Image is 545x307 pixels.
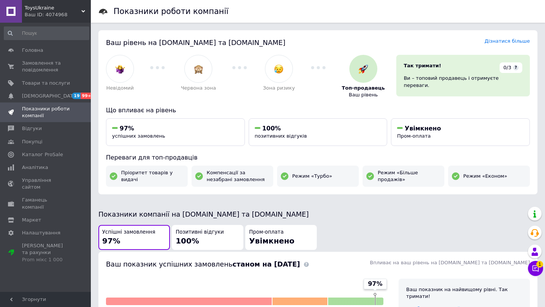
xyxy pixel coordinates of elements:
span: Так тримати! [404,63,441,68]
span: Управління сайтом [22,177,70,191]
button: Чат з покупцем1 [528,261,543,276]
span: Гаманець компанії [22,197,70,210]
div: Ваш показник на найвищому рівні. Так тримати! [406,286,522,300]
div: 0/3 [500,62,522,73]
span: Ваш рівень [349,91,378,98]
button: 100%позитивних відгуків [249,118,388,146]
span: Зона ризику [263,85,295,91]
span: Показники роботи компанії [22,105,70,119]
button: УвімкненоПром-оплата [391,118,530,146]
img: :disappointed_relieved: [274,64,283,74]
button: Успішні замовлення97% [98,225,170,250]
h1: Показники роботи компанії [114,7,229,16]
span: 1 [536,261,543,268]
span: Успішні замовлення [102,229,155,236]
span: 97% [368,280,382,288]
span: Замовлення та повідомлення [22,60,70,73]
span: успішних замовлень [112,133,165,139]
span: Невідомий [106,85,134,91]
a: Дізнатися більше [484,38,530,44]
span: 99+ [81,93,93,99]
span: Пріоритет товарів у видачі [121,169,184,183]
span: позитивних відгуків [255,133,307,139]
span: Компенсації за незабрані замовлення [207,169,269,183]
button: Позитивні відгуки100% [172,225,243,250]
span: Маркет [22,217,41,223]
span: 97% [102,236,120,245]
button: 97%успішних замовлень [106,118,245,146]
button: Пром-оплатаУвімкнено [245,225,317,250]
span: 97% [120,125,134,132]
img: :rocket: [358,64,368,74]
span: [DEMOGRAPHIC_DATA] [22,93,78,99]
input: Пошук [4,26,89,40]
span: 100% [262,125,281,132]
span: Налаштування [22,229,61,236]
span: Режим «Більше продажів» [378,169,441,183]
span: Увімкнено [249,236,294,245]
span: Позитивні відгуки [176,229,224,236]
span: Пром-оплата [249,229,283,236]
img: :see_no_evil: [194,64,203,74]
span: Режим «Економ» [463,173,507,180]
span: Увімкнено [405,125,441,132]
div: Ви – топовий продавець і отримуєте переваги. [404,75,522,88]
span: Головна [22,47,43,54]
div: Ваш ID: 4074968 [25,11,91,18]
span: Переваги для топ-продавців [106,154,198,161]
span: ? [513,65,519,70]
span: Відгуки [22,125,42,132]
span: Показники компанії на [DOMAIN_NAME] та [DOMAIN_NAME] [98,210,309,218]
span: Ваш показник успішних замовлень [106,260,300,268]
span: Червона зона [181,85,216,91]
b: станом на [DATE] [232,260,300,268]
span: [PERSON_NAME] та рахунки [22,242,70,263]
span: Впливає на ваш рівень на [DOMAIN_NAME] та [DOMAIN_NAME] [370,260,530,265]
span: 19 [72,93,81,99]
span: Пром-оплата [397,133,431,139]
span: Покупці [22,138,42,145]
span: Топ-продавець [342,85,385,91]
div: Prom мікс 1 000 [22,256,70,263]
span: Каталог ProSale [22,151,63,158]
span: Аналітика [22,164,48,171]
span: Товари та послуги [22,80,70,87]
span: Що впливає на рівень [106,107,176,114]
span: 100% [176,236,199,245]
span: ToysUkraine [25,5,81,11]
img: :woman-shrugging: [115,64,125,74]
span: Режим «Турбо» [292,173,332,180]
span: Ваш рівень на [DOMAIN_NAME] та [DOMAIN_NAME] [106,39,285,47]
